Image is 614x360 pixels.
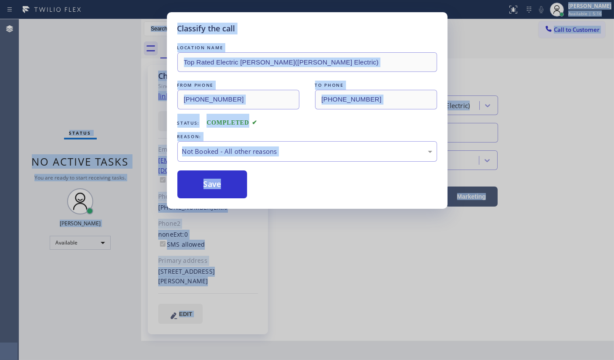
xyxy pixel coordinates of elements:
[315,90,437,109] input: To phone
[177,132,437,141] div: REASON:
[315,81,437,90] div: TO PHONE
[177,81,299,90] div: FROM PHONE
[177,90,299,109] input: From phone
[182,146,432,156] div: Not Booked - All other reasons
[207,119,257,126] span: COMPLETED
[177,23,235,34] h5: Classify the call
[177,170,248,198] button: Save
[177,43,437,52] div: LOCATION NAME
[177,120,200,126] span: Status:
